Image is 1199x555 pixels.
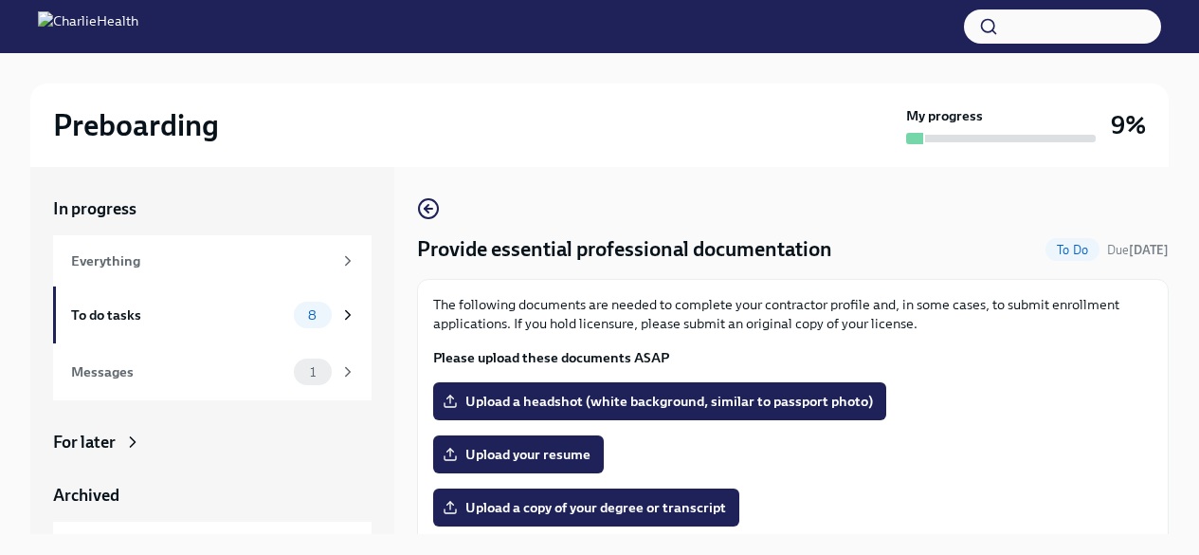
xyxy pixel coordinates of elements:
[53,484,372,507] a: Archived
[417,235,832,264] h4: Provide essential professional documentation
[297,308,328,323] span: 8
[1045,243,1099,257] span: To Do
[446,498,726,517] span: Upload a copy of your degree or transcript
[1107,243,1169,257] span: Due
[433,349,669,366] strong: Please upload these documents ASAP
[433,382,886,420] label: Upload a headshot (white background, similar to passport photo)
[299,365,327,379] span: 1
[71,250,332,271] div: Everything
[446,392,873,411] span: Upload a headshot (white background, similar to passport photo)
[71,361,286,382] div: Messages
[53,235,372,287] a: Everything
[53,287,372,343] a: To do tasks8
[53,106,219,144] h2: Preboarding
[38,11,138,42] img: CharlieHealth
[71,305,286,325] div: To do tasks
[53,431,372,453] a: For later
[1111,108,1146,142] h3: 9%
[53,197,372,220] a: In progress
[1129,243,1169,257] strong: [DATE]
[446,445,590,464] span: Upload your resume
[433,435,604,473] label: Upload your resume
[1107,241,1169,259] span: August 27th, 2025 09:00
[53,343,372,400] a: Messages1
[53,431,116,453] div: For later
[433,489,739,527] label: Upload a copy of your degree or transcript
[433,295,1153,333] p: The following documents are needed to complete your contractor profile and, in some cases, to sub...
[906,106,983,125] strong: My progress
